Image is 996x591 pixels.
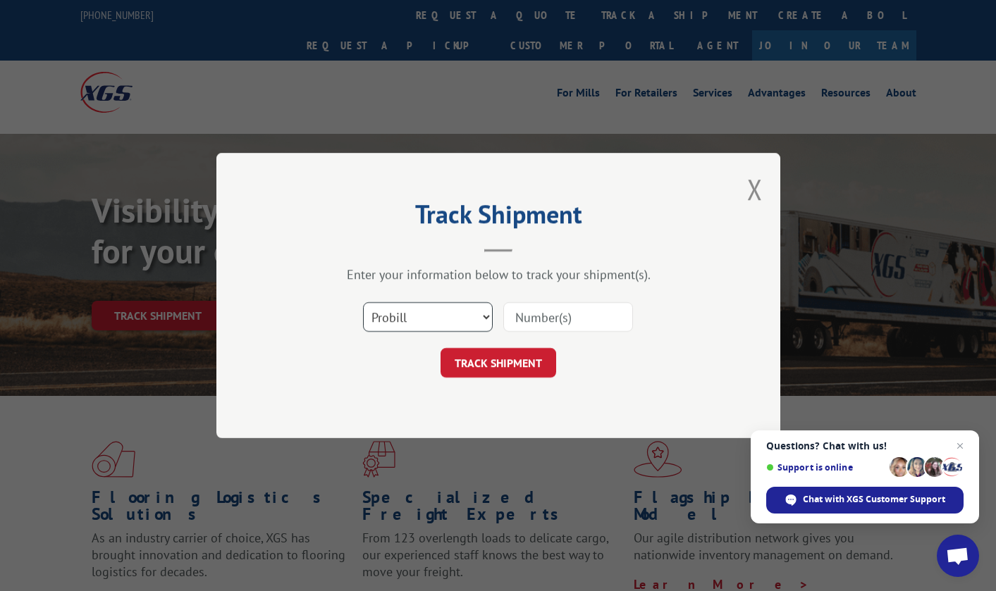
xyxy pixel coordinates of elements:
[747,170,763,208] button: Close modal
[952,437,969,454] span: Close chat
[287,266,710,282] div: Enter your information below to track your shipment(s).
[441,348,556,378] button: TRACK SHIPMENT
[766,462,885,473] span: Support is online
[766,440,964,452] span: Questions? Chat with us!
[937,535,979,577] div: Open chat
[287,204,710,231] h2: Track Shipment
[503,302,633,332] input: Number(s)
[803,493,945,506] span: Chat with XGS Customer Support
[766,487,964,514] div: Chat with XGS Customer Support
